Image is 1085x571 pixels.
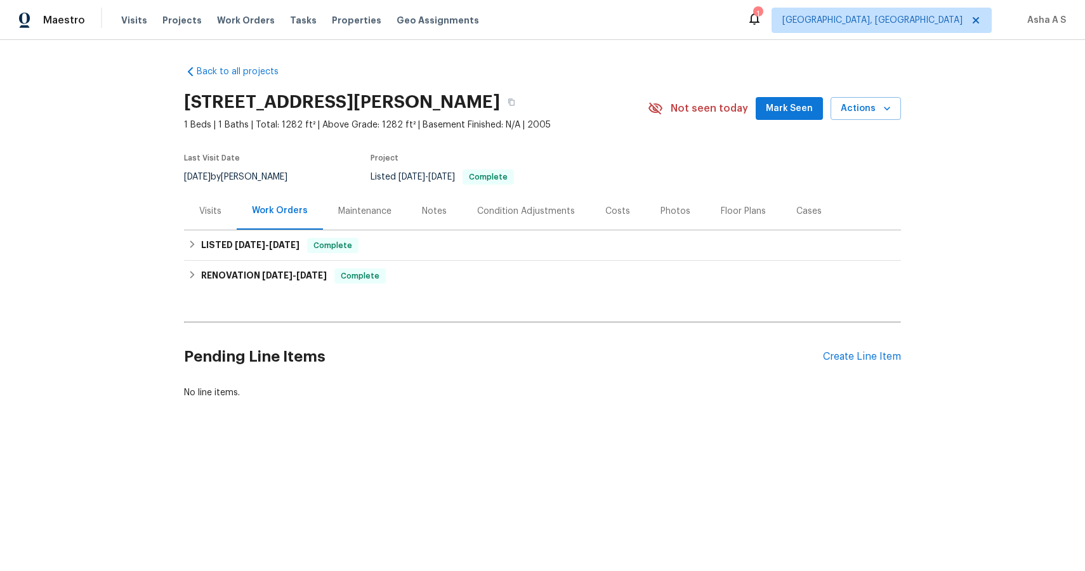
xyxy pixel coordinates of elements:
div: Cases [796,205,822,218]
span: Projects [162,14,202,27]
a: Back to all projects [184,65,306,78]
div: 1 [753,8,762,20]
span: Complete [336,270,385,282]
div: Costs [605,205,630,218]
span: - [262,271,327,280]
span: Last Visit Date [184,154,240,162]
span: [DATE] [398,173,425,181]
div: by [PERSON_NAME] [184,169,303,185]
span: - [398,173,455,181]
span: Tasks [290,16,317,25]
span: Project [371,154,398,162]
div: Maintenance [338,205,391,218]
div: Floor Plans [721,205,766,218]
div: Notes [422,205,447,218]
span: Actions [841,101,891,117]
span: Complete [308,239,357,252]
button: Mark Seen [756,97,823,121]
button: Actions [831,97,901,121]
div: LISTED [DATE]-[DATE]Complete [184,230,901,261]
span: Properties [332,14,381,27]
span: Visits [121,14,147,27]
span: Complete [464,173,513,181]
div: Visits [199,205,221,218]
h2: Pending Line Items [184,327,823,386]
div: Create Line Item [823,351,901,363]
span: Listed [371,173,514,181]
div: Photos [661,205,690,218]
span: Not seen today [671,102,748,115]
span: [DATE] [262,271,293,280]
span: Work Orders [217,14,275,27]
button: Copy Address [500,91,523,114]
span: Maestro [43,14,85,27]
div: Work Orders [252,204,308,217]
span: [GEOGRAPHIC_DATA], [GEOGRAPHIC_DATA] [782,14,963,27]
span: Mark Seen [766,101,813,117]
span: [DATE] [428,173,455,181]
div: No line items. [184,386,901,399]
span: - [235,240,299,249]
span: [DATE] [184,173,211,181]
span: Geo Assignments [397,14,479,27]
span: [DATE] [235,240,265,249]
div: RENOVATION [DATE]-[DATE]Complete [184,261,901,291]
span: 1 Beds | 1 Baths | Total: 1282 ft² | Above Grade: 1282 ft² | Basement Finished: N/A | 2005 [184,119,648,131]
span: Asha A S [1022,14,1066,27]
h6: LISTED [201,238,299,253]
h6: RENOVATION [201,268,327,284]
div: Condition Adjustments [477,205,575,218]
h2: [STREET_ADDRESS][PERSON_NAME] [184,96,500,108]
span: [DATE] [296,271,327,280]
span: [DATE] [269,240,299,249]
